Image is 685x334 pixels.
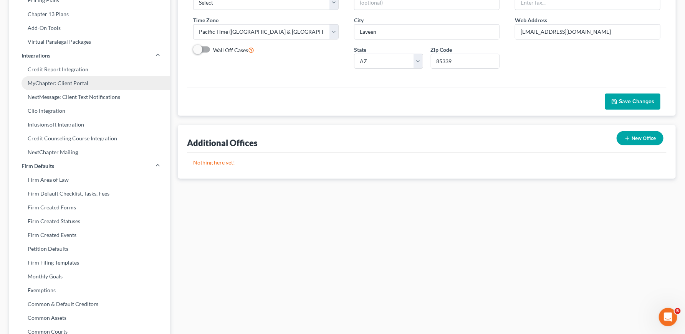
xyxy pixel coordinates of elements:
[22,52,50,59] span: Integrations
[617,131,663,145] button: New Office
[187,137,258,148] div: Additional Offices
[9,132,170,145] a: Credit Counseling Course Integration
[9,90,170,104] a: NextMessage: Client Text Notifications
[9,7,170,21] a: Chapter 13 Plans
[675,308,681,314] span: 5
[9,311,170,325] a: Common Assets
[431,46,452,54] label: Zip Code
[9,214,170,228] a: Firm Created Statuses
[9,104,170,118] a: Clio Integration
[9,270,170,283] a: Monthly Goals
[9,173,170,187] a: Firm Area of Law
[354,16,364,24] label: City
[619,98,654,105] span: Save Changes
[354,46,366,54] label: State
[22,162,54,170] span: Firm Defaults
[213,47,248,53] span: Wall Off Cases
[9,242,170,256] a: Petition Defaults
[9,35,170,49] a: Virtual Paralegal Packages
[659,308,677,326] iframe: Intercom live chat
[193,16,218,24] label: Time Zone
[354,25,499,39] input: Enter city...
[9,228,170,242] a: Firm Created Events
[9,76,170,90] a: MyChapter: Client Portal
[9,21,170,35] a: Add-On Tools
[193,159,660,166] p: Nothing here yet!
[9,201,170,214] a: Firm Created Forms
[9,63,170,76] a: Credit Report Integration
[9,159,170,173] a: Firm Defaults
[605,94,660,110] button: Save Changes
[9,49,170,63] a: Integrations
[9,118,170,132] a: Infusionsoft Integration
[515,16,547,24] label: Web Address
[9,283,170,297] a: Exemptions
[9,187,170,201] a: Firm Default Checklist, Tasks, Fees
[431,54,500,69] input: XXXXX
[9,297,170,311] a: Common & Default Creditors
[9,145,170,159] a: NextChapter Mailing
[515,25,660,39] input: Enter web address....
[9,256,170,270] a: Firm Filing Templates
